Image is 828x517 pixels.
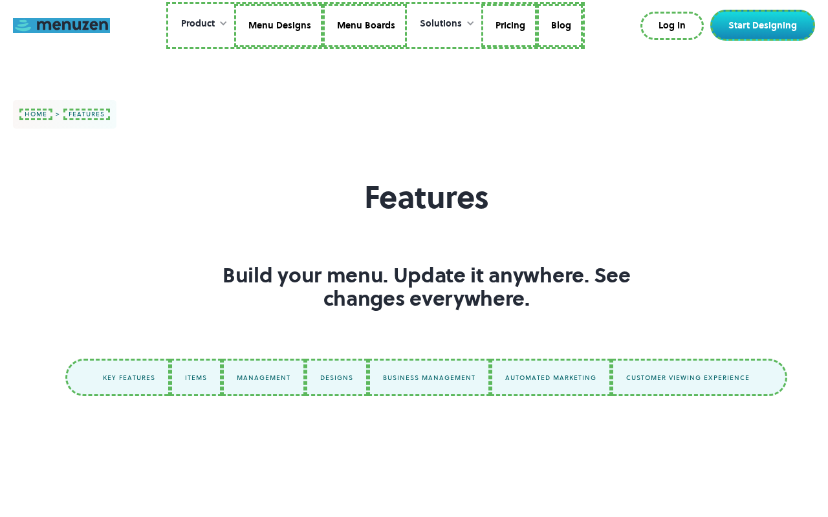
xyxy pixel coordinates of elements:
[65,359,170,396] a: key features
[380,373,479,383] div: business management
[364,180,489,215] h1: Features
[368,359,490,396] a: business management
[168,4,234,44] div: Product
[234,373,294,383] div: management
[19,109,52,120] a: home
[611,359,787,396] a: customer viewing experience
[170,359,222,396] a: items
[490,359,611,396] a: automated marketing
[63,109,110,120] a: features
[182,373,210,383] div: items
[420,17,462,31] div: Solutions
[323,4,407,48] a: Menu Boards
[100,373,158,383] div: key features
[710,10,815,41] a: Start Designing
[305,359,368,396] a: designs
[210,264,643,310] h2: Build your menu. Update it anywhere. See changes everywhere.
[234,4,323,48] a: Menu Designs
[222,359,305,396] a: management
[317,373,356,383] div: designs
[181,17,215,31] div: Product
[502,373,600,383] div: automated marketing
[407,4,481,44] div: Solutions
[52,111,63,118] div: >
[537,4,583,48] a: Blog
[640,12,704,40] a: Log In
[481,4,537,48] a: Pricing
[623,373,753,383] div: customer viewing experience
